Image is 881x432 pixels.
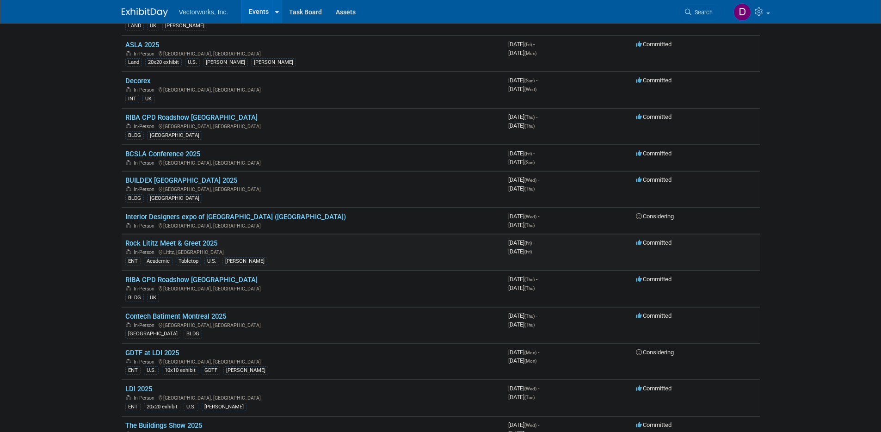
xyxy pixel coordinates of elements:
span: (Wed) [524,423,536,428]
img: In-Person Event [126,286,131,290]
span: In-Person [134,123,157,130]
span: [DATE] [508,421,539,428]
span: Committed [636,150,672,157]
div: Tabletop [176,257,201,265]
span: (Wed) [524,178,536,183]
span: Considering [636,213,674,220]
div: BLDG [125,194,144,203]
span: - [538,213,539,220]
a: ASLA 2025 [125,41,159,49]
div: UK [147,294,159,302]
div: [PERSON_NAME] [223,366,268,375]
div: [PERSON_NAME] [202,403,246,411]
span: (Thu) [524,223,535,228]
div: [GEOGRAPHIC_DATA], [GEOGRAPHIC_DATA] [125,394,501,401]
span: Committed [636,113,672,120]
img: In-Person Event [126,395,131,400]
span: (Tue) [524,395,535,400]
img: In-Person Event [126,223,131,228]
img: In-Person Event [126,186,131,191]
img: In-Person Event [126,87,131,92]
span: - [538,421,539,428]
span: (Thu) [524,314,535,319]
span: [DATE] [508,86,536,93]
img: Donna Gail Spencer [733,3,751,21]
div: ENT [125,257,141,265]
span: (Mon) [524,358,536,364]
img: In-Person Event [126,249,131,254]
div: [GEOGRAPHIC_DATA], [GEOGRAPHIC_DATA] [125,222,501,229]
span: (Thu) [524,186,535,191]
span: In-Person [134,359,157,365]
span: (Fri) [524,42,532,47]
span: (Thu) [524,123,535,129]
span: [DATE] [508,49,536,56]
span: [DATE] [508,312,537,319]
span: [DATE] [508,349,539,356]
div: Land [125,58,142,67]
div: [GEOGRAPHIC_DATA], [GEOGRAPHIC_DATA] [125,49,501,57]
div: [GEOGRAPHIC_DATA] [125,330,180,338]
span: [DATE] [508,284,535,291]
div: Academic [144,257,173,265]
span: Committed [636,312,672,319]
span: In-Person [134,87,157,93]
img: ExhibitDay [122,8,168,17]
span: (Wed) [524,386,536,391]
span: In-Person [134,51,157,57]
span: (Thu) [524,286,535,291]
div: 20x20 exhibit [145,58,182,67]
a: BCSLA Conference 2025 [125,150,200,158]
span: - [538,349,539,356]
div: Lititz, [GEOGRAPHIC_DATA] [125,248,501,255]
span: (Fri) [524,249,532,254]
span: - [538,385,539,392]
span: [DATE] [508,213,539,220]
div: [PERSON_NAME] [251,58,296,67]
span: Search [691,9,713,16]
div: [PERSON_NAME] [222,257,267,265]
div: [GEOGRAPHIC_DATA], [GEOGRAPHIC_DATA] [125,159,501,166]
div: U.S. [204,257,219,265]
div: BLDG [184,330,202,338]
span: Vectorworks, Inc. [179,8,228,16]
a: RIBA CPD Roadshow [GEOGRAPHIC_DATA] [125,276,258,284]
a: Search [679,4,721,20]
span: (Thu) [524,277,535,282]
div: UK [142,95,154,103]
div: [PERSON_NAME] [162,22,207,30]
span: - [536,276,537,283]
span: In-Person [134,223,157,229]
div: INT [125,95,139,103]
span: (Fri) [524,151,532,156]
div: 10x10 exhibit [162,366,198,375]
span: [DATE] [508,150,535,157]
span: [DATE] [508,113,537,120]
span: (Wed) [524,214,536,219]
span: Committed [636,77,672,84]
div: 20x20 exhibit [144,403,180,411]
a: GDTF at LDI 2025 [125,349,179,357]
span: In-Person [134,395,157,401]
a: Decorex [125,77,151,85]
div: LAND [125,22,144,30]
div: GDTF [202,366,220,375]
a: RIBA CPD Roadshow [GEOGRAPHIC_DATA] [125,113,258,122]
span: [DATE] [508,357,536,364]
div: U.S. [184,403,198,411]
div: BLDG [125,131,144,140]
span: [DATE] [508,122,535,129]
span: In-Person [134,160,157,166]
span: [DATE] [508,321,535,328]
span: Committed [636,176,672,183]
span: [DATE] [508,222,535,228]
span: (Wed) [524,87,536,92]
span: [DATE] [508,77,537,84]
a: Interior Designers expo of [GEOGRAPHIC_DATA] ([GEOGRAPHIC_DATA]) [125,213,346,221]
img: In-Person Event [126,51,131,56]
span: - [533,41,535,48]
span: [DATE] [508,385,539,392]
div: [GEOGRAPHIC_DATA], [GEOGRAPHIC_DATA] [125,358,501,365]
span: Committed [636,239,672,246]
span: - [536,312,537,319]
